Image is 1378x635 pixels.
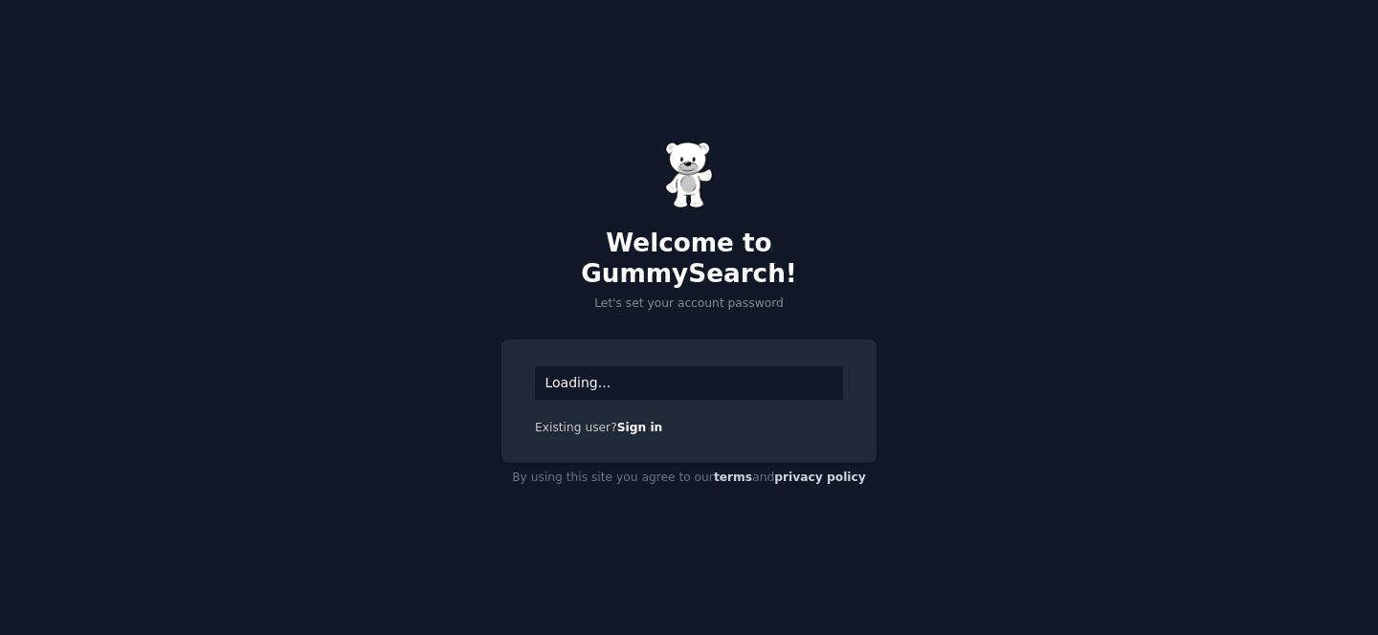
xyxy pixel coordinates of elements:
span: Existing user? [535,421,617,434]
img: Gummy Bear [665,142,713,208]
div: By using this site you agree to our and [501,463,877,493]
p: Let's set your account password [501,296,877,313]
div: Loading... [535,366,843,400]
a: Sign in [617,421,663,434]
a: privacy policy [774,471,866,484]
h2: Welcome to GummySearch! [501,229,877,289]
a: terms [714,471,752,484]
